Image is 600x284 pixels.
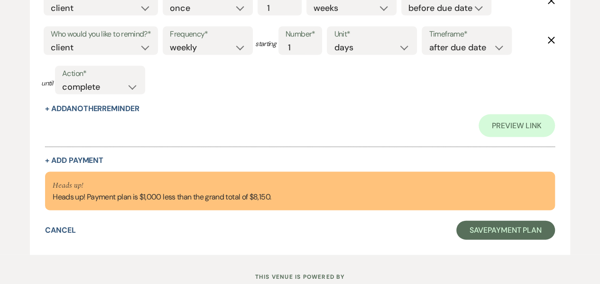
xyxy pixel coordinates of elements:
[479,114,555,137] a: Preview Link
[51,28,151,41] label: Who would you like to remind?*
[255,39,276,49] span: starting
[41,78,53,88] span: until
[62,67,138,81] label: Action*
[45,105,139,113] button: + AddAnotherReminder
[45,227,76,234] button: Cancel
[53,180,271,192] p: Heads up!
[334,28,410,41] label: Unit*
[456,221,555,240] button: SavePayment Plan
[53,180,271,203] div: Heads up! Payment plan is $1,000 less than the grand total of $8,150.
[286,28,315,41] label: Number*
[45,157,103,164] button: + Add Payment
[170,28,246,41] label: Frequency*
[429,28,505,41] label: Timeframe*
